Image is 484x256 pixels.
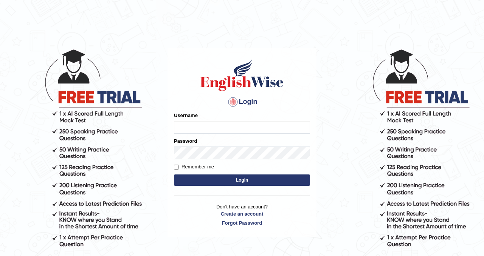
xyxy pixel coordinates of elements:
[174,219,310,227] a: Forgot Password
[174,96,310,108] h4: Login
[174,174,310,186] button: Login
[199,58,285,92] img: Logo of English Wise sign in for intelligent practice with AI
[174,163,214,171] label: Remember me
[174,203,310,227] p: Don't have an account?
[174,112,198,119] label: Username
[174,210,310,217] a: Create an account
[174,137,197,145] label: Password
[174,165,179,170] input: Remember me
